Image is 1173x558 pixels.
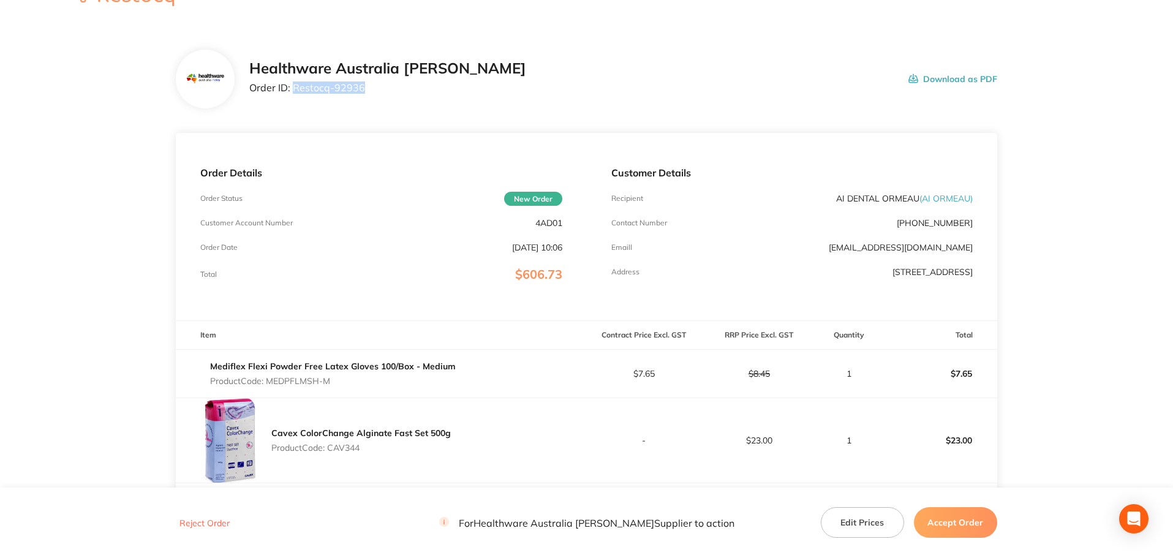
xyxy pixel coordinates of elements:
img: Mjc2MnhocQ [186,59,225,99]
p: $8.45 [702,369,816,379]
p: AI DENTAL ORMEAU [836,194,973,203]
span: $606.73 [515,266,562,282]
p: $7.65 [587,369,701,379]
p: 4AD01 [535,218,562,228]
p: Order ID: Restocq- 92936 [249,82,526,93]
h2: Healthware Australia [PERSON_NAME] [249,60,526,77]
button: Accept Order [914,507,997,538]
p: - [587,435,701,445]
img: M2xnamc2Zg [200,483,262,540]
p: Order Date [200,243,238,252]
p: Customer Account Number [200,219,293,227]
p: $23.00 [883,426,997,455]
button: Reject Order [176,518,233,529]
p: Recipient [611,194,643,203]
a: [EMAIL_ADDRESS][DOMAIN_NAME] [829,242,973,253]
p: [STREET_ADDRESS] [892,267,973,277]
th: Contract Price Excl. GST [587,321,702,350]
p: Order Status [200,194,243,203]
p: Emaill [611,243,632,252]
p: Total [200,270,217,279]
button: Download as PDF [908,60,997,98]
th: Total [882,321,997,350]
span: New Order [504,192,562,206]
p: [DATE] 10:06 [512,243,562,252]
p: For Healthware Australia [PERSON_NAME] Supplier to action [439,517,734,529]
p: Contact Number [611,219,667,227]
p: [PHONE_NUMBER] [897,218,973,228]
p: Address [611,268,639,276]
a: Cavex ColorChange Alginate Fast Set 500g [271,428,451,439]
th: Quantity [817,321,882,350]
th: RRP Price Excl. GST [701,321,817,350]
p: 1 [817,369,881,379]
div: Open Intercom Messenger [1119,504,1148,533]
p: Product Code: MEDPFLMSH-M [210,376,456,386]
p: Product Code: CAV344 [271,443,451,453]
p: 1 [817,435,881,445]
p: Order Details [200,167,562,178]
a: Mediflex Flexi Powder Free Latex Gloves 100/Box - Medium [210,361,456,372]
button: Edit Prices [821,507,904,538]
p: $23.00 [702,435,816,445]
span: ( AI ORMEAU ) [919,193,973,204]
img: djRvNWMwMw [200,398,262,483]
p: $7.65 [883,359,997,388]
p: Customer Details [611,167,973,178]
th: Item [176,321,586,350]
